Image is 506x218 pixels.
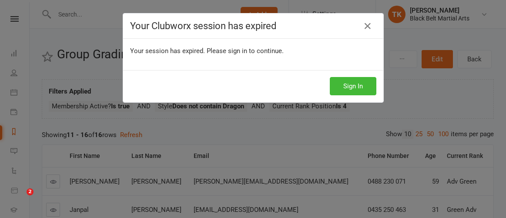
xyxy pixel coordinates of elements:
span: 2 [27,188,34,195]
a: Close [361,19,375,33]
span: Your session has expired. Please sign in to continue. [130,47,284,55]
h4: Your Clubworx session has expired [130,20,376,31]
button: Sign In [330,77,376,95]
iframe: Intercom live chat [9,188,30,209]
